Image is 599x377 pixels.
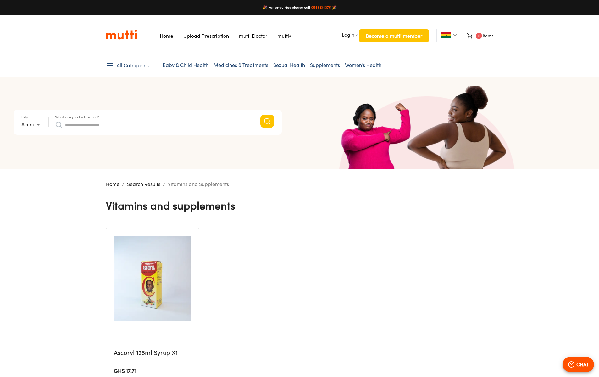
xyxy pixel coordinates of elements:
img: Ghana [441,32,451,38]
p: Search Results [127,180,160,188]
a: Navigates to Prescription Upload Page [183,33,229,39]
span: Login [342,32,354,38]
a: Supplements [310,62,340,68]
a: Sexual Health [273,62,305,68]
a: Medicines & Treatments [214,62,268,68]
h2: GHS 17.71 [114,368,191,375]
a: Navigates to mutti doctor website [239,33,267,39]
label: City [21,115,28,119]
li: / [337,27,429,45]
img: Dropdown [453,33,457,37]
button: CHAT [563,357,594,372]
button: Become a mutti member [359,29,429,42]
a: Navigates to Home Page [160,33,173,39]
button: Search [260,115,274,128]
div: Accra [21,120,42,130]
a: Link on the logo navigates to HomePage [106,29,137,40]
a: Women’s Health [345,62,381,68]
label: What are you looking for? [55,115,99,119]
a: Baby & Child Health [163,62,208,68]
h5: Ascoryl 125ml Syrup X1 [114,349,191,365]
span: Become a mutti member [366,31,422,40]
a: 0558134375 [311,5,331,10]
p: CHAT [576,361,589,368]
li: Items [462,30,493,41]
a: Home [106,181,119,187]
h4: Vitamins and Supplements [106,199,235,212]
p: Vitamins and Supplements [168,180,229,188]
span: All Categories [117,62,149,69]
img: Ascoryl 125ml Syrup X1 [114,236,191,321]
li: / [163,180,165,188]
li: / [122,180,125,188]
span: 0 [476,33,482,39]
a: Navigates to mutti+ page [277,33,291,39]
img: Logo [106,29,137,40]
nav: breadcrumb [106,180,493,188]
